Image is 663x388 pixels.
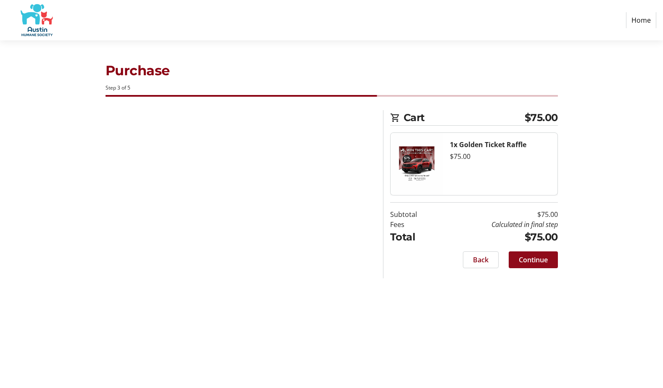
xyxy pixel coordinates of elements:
td: $75.00 [438,230,558,245]
td: $75.00 [438,209,558,219]
span: Back [473,255,489,265]
img: Austin Humane Society's Logo [7,3,66,37]
div: $75.00 [450,151,551,161]
td: Calculated in final step [438,219,558,230]
a: Home [626,12,656,28]
div: Step 3 of 5 [106,84,558,92]
h1: Purchase [106,61,558,81]
span: Continue [519,255,548,265]
td: Fees [390,219,438,230]
strong: 1x Golden Ticket Raffle [450,140,526,149]
button: Continue [509,251,558,268]
button: Back [463,251,499,268]
td: Total [390,230,438,245]
span: $75.00 [525,110,558,125]
td: Subtotal [390,209,438,219]
span: Cart [404,110,525,125]
img: Golden Ticket Raffle [391,133,443,195]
